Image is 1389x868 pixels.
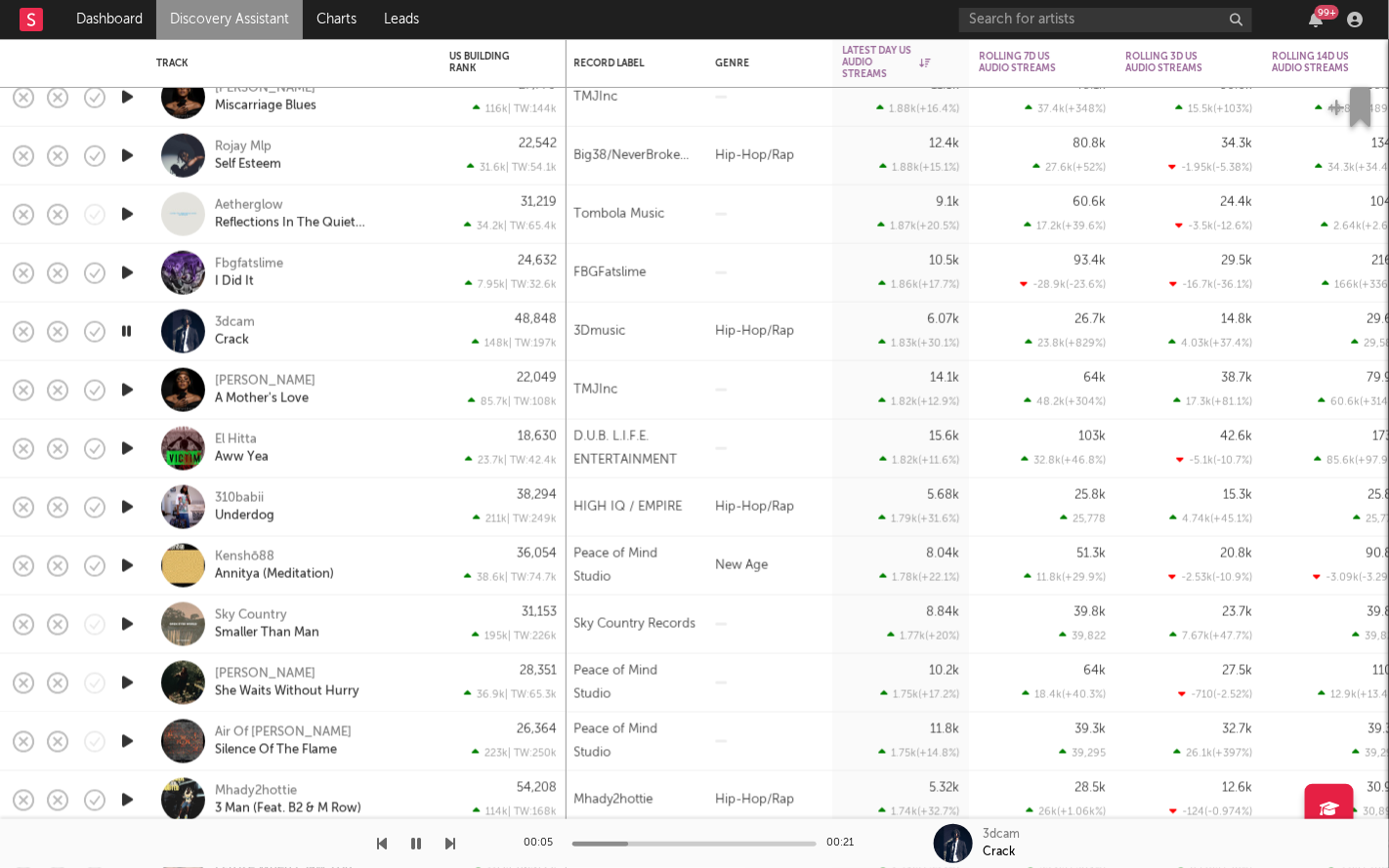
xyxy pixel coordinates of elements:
div: 42.6k [1221,431,1253,443]
div: Silence Of The Flame [215,741,337,759]
div: Track [156,58,420,69]
div: [PERSON_NAME] [215,665,316,682]
div: 28.5k [1075,782,1107,795]
a: El Hitta [215,431,257,448]
div: 54,208 [517,782,557,795]
div: 31.6k | TW: 54.1k [449,161,557,174]
div: 36,054 [517,548,557,560]
div: 12.6k [1223,782,1253,795]
div: -124 ( -0.974 % ) [1170,806,1253,818]
a: Annitya (Meditation) [215,565,334,583]
div: 27.5k [1223,665,1253,678]
div: 3dcam [983,826,1020,844]
div: 18,630 [518,431,557,443]
div: 5.32k [930,782,960,795]
div: 32.8k ( +46.8 % ) [1022,454,1107,467]
div: -28.9k ( -23.6 % ) [1021,278,1107,291]
div: -3.5k ( -12.6 % ) [1176,220,1253,232]
div: 22,542 [519,138,557,150]
a: Underdog [215,507,274,524]
div: 31,153 [522,606,557,619]
div: Record Label [574,58,667,69]
div: 148k | TW: 197k [449,337,557,350]
div: Hip-Hop/Rap [706,478,833,537]
div: 116k | TW: 144k [449,103,557,115]
div: -16.7k ( -36.1 % ) [1170,278,1253,291]
div: 1.75k ( +14.8 % ) [879,747,960,760]
div: 64k [1084,372,1107,385]
div: 26k ( +1.06k % ) [1027,806,1107,818]
div: 37.4k ( +348 % ) [1026,103,1107,115]
div: 10.2k [930,665,960,678]
div: -710 ( -2.52 % ) [1179,688,1253,701]
div: 34.2k | TW: 65.4k [449,220,557,232]
div: Genre [716,58,814,69]
div: 80.8k [1073,138,1107,150]
div: Hip-Hop/Rap [706,303,833,361]
div: 1.74k ( +32.7 % ) [879,806,960,818]
div: 14.1k [931,372,960,385]
a: Sky Country [215,606,287,624]
div: 1.75k ( +17.2 % ) [881,688,960,701]
div: 1.86k ( +17.7 % ) [879,278,960,291]
div: 1.82k ( +11.6 % ) [880,454,960,467]
div: 1.78k ( +22.1 % ) [880,571,960,584]
div: 29.5k [1222,255,1253,268]
div: 11.8k ( +29.9 % ) [1025,571,1107,584]
div: Big38/NeverBrokeAgain [574,144,696,167]
a: 3 Man (Feat. B2 & M Row) [215,800,361,817]
div: 1.87k ( +20.5 % ) [878,220,960,232]
div: 28,351 [520,665,557,678]
div: 7.67k ( +47.7 % ) [1170,630,1253,642]
a: Crack [215,331,249,349]
div: 26.7k [1075,313,1107,326]
a: Reflections In The Quiet [PERSON_NAME] [215,214,425,231]
div: 00:05 [524,832,563,855]
a: Aetherglow [215,196,283,214]
div: 195k | TW: 226k [449,630,557,642]
div: 1.77k ( +20 % ) [888,630,960,642]
div: 48.2k ( +304 % ) [1025,395,1107,408]
div: 38.7k [1222,372,1253,385]
div: Hip-Hop/Rap [706,771,833,830]
a: Kenshō88 [215,548,274,565]
div: 8.84k [927,606,960,619]
div: 48,848 [515,313,557,326]
div: 51.3k [1077,548,1107,560]
div: 93.4k [1074,255,1107,268]
div: She Waits Without Hurry [215,682,359,700]
div: 1.79k ( +31.6 % ) [879,513,960,525]
div: 6.07k [928,313,960,326]
div: Rolling 14D US Audio Streams [1273,51,1370,74]
div: Peace of Mind Studio [574,542,696,589]
div: 39.3k [1075,723,1107,736]
div: 24.4k [1221,196,1253,209]
div: Peace of Mind Studio [574,718,696,765]
div: 310babii [215,489,264,507]
a: [PERSON_NAME] [215,79,316,97]
a: A Mother's Love [215,390,309,407]
a: [PERSON_NAME] [215,372,316,390]
div: 31,219 [521,196,557,209]
div: 27.6k ( +52 % ) [1033,161,1107,174]
div: 26.1k ( +397 % ) [1174,747,1253,760]
a: Mhady2hottie [215,782,297,800]
div: 8.04k [927,548,960,560]
div: 1.88k ( +16.4 % ) [877,103,960,115]
div: D.U.B. L.I.F.E. ENTERTAINMENT [574,425,696,472]
div: New Age [706,537,833,596]
div: 114k | TW: 168k [449,806,557,818]
div: 32.7k [1223,723,1253,736]
button: 99+ [1309,12,1323,27]
a: Miscarriage Blues [215,97,316,114]
a: Rojay Mlp [215,138,272,155]
div: 211k | TW: 249k [449,513,557,525]
div: 4.74k ( +45.1 % ) [1170,513,1253,525]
